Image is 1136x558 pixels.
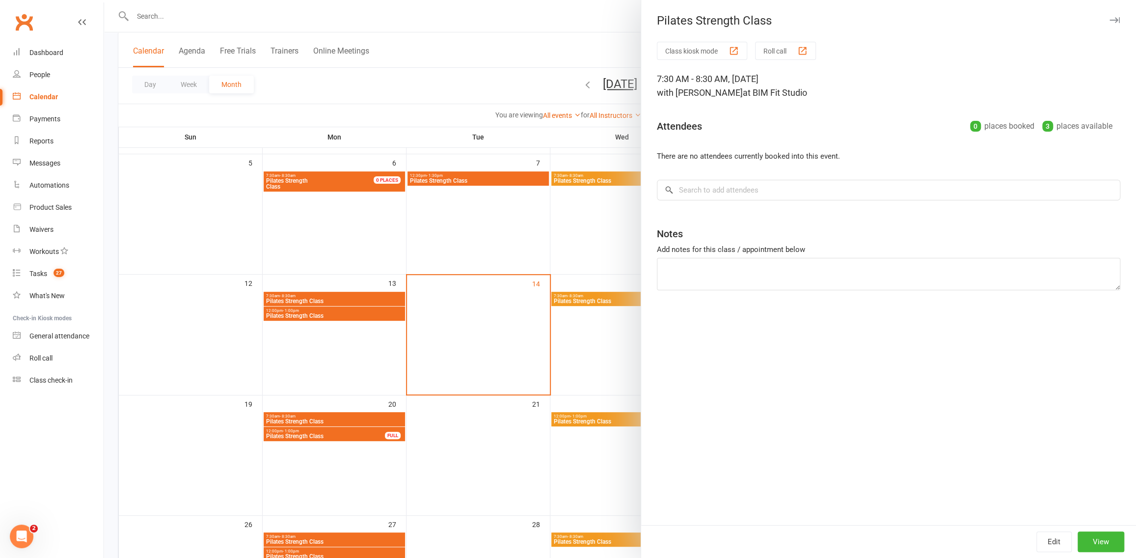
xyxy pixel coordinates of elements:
div: 0 [970,121,981,132]
div: Tasks [29,270,47,278]
div: 7:30 AM - 8:30 AM, [DATE] [657,72,1120,100]
a: Reports [13,130,104,152]
button: Edit [1036,531,1072,552]
button: Roll call [755,42,816,60]
div: places available [1042,119,1112,133]
button: View [1078,531,1124,552]
a: Class kiosk mode [13,369,104,391]
div: Dashboard [29,49,63,56]
div: Notes [657,227,683,241]
li: There are no attendees currently booked into this event. [657,150,1120,162]
a: Automations [13,174,104,196]
div: Calendar [29,93,58,101]
a: Tasks 27 [13,263,104,285]
div: Automations [29,181,69,189]
div: Roll call [29,354,53,362]
a: Product Sales [13,196,104,219]
div: What's New [29,292,65,300]
span: with [PERSON_NAME] [657,87,743,98]
a: General attendance kiosk mode [13,325,104,347]
div: People [29,71,50,79]
a: Roll call [13,347,104,369]
a: People [13,64,104,86]
div: 3 [1042,121,1053,132]
div: Attendees [657,119,702,133]
div: Add notes for this class / appointment below [657,244,1120,255]
span: at BIM Fit Studio [743,87,807,98]
div: Pilates Strength Class [641,14,1136,28]
a: Calendar [13,86,104,108]
span: 27 [54,269,64,277]
span: 2 [30,525,38,532]
button: Class kiosk mode [657,42,747,60]
div: General attendance [29,332,89,340]
div: Class check-in [29,376,73,384]
div: Messages [29,159,60,167]
div: Reports [29,137,54,145]
div: Product Sales [29,203,72,211]
a: Waivers [13,219,104,241]
div: Payments [29,115,60,123]
a: Payments [13,108,104,130]
a: Clubworx [12,10,36,34]
a: Dashboard [13,42,104,64]
input: Search to add attendees [657,180,1120,200]
div: Waivers [29,225,54,233]
a: Workouts [13,241,104,263]
a: What's New [13,285,104,307]
iframe: Intercom live chat [10,525,33,548]
div: Workouts [29,248,59,255]
div: places booked [970,119,1034,133]
a: Messages [13,152,104,174]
